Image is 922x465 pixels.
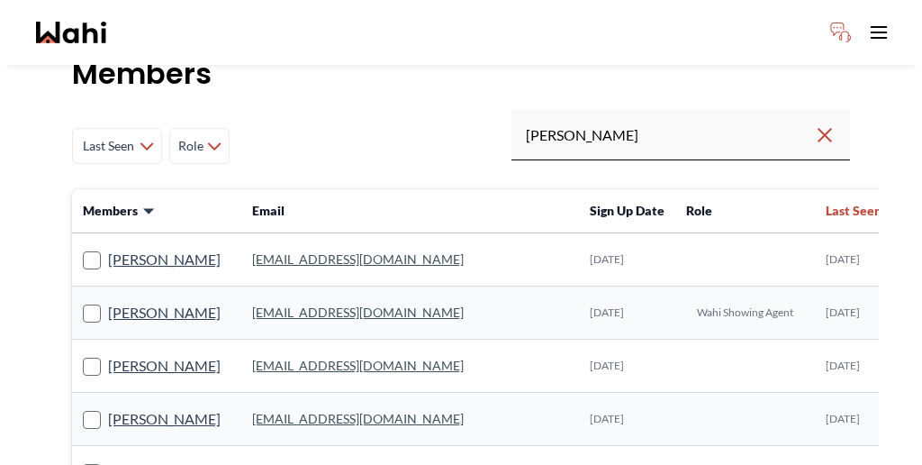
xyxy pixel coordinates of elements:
[826,202,899,220] button: Last Seen
[579,287,675,340] td: [DATE]
[83,202,138,220] span: Members
[697,305,793,320] span: Wahi Showing Agent
[252,411,464,426] a: [EMAIL_ADDRESS][DOMAIN_NAME]
[108,301,221,324] a: [PERSON_NAME]
[36,22,106,43] a: Wahi homepage
[252,251,464,267] a: [EMAIL_ADDRESS][DOMAIN_NAME]
[861,14,897,50] button: Toggle open navigation menu
[815,233,910,287] td: [DATE]
[826,202,881,220] span: Last Seen
[108,407,221,431] a: [PERSON_NAME]
[83,202,156,220] button: Members
[579,393,675,446] td: [DATE]
[252,305,464,320] a: [EMAIL_ADDRESS][DOMAIN_NAME]
[252,358,464,373] a: [EMAIL_ADDRESS][DOMAIN_NAME]
[80,130,136,162] span: Last Seen
[177,130,203,162] span: Role
[815,393,910,446] td: [DATE]
[72,56,850,92] h1: Members
[590,203,664,218] span: Sign Up Date
[252,203,285,218] span: Email
[579,233,675,287] td: [DATE]
[815,340,910,393] td: [DATE]
[526,119,814,151] input: Search input
[815,287,910,340] td: [DATE]
[686,203,712,218] span: Role
[108,354,221,378] a: [PERSON_NAME]
[814,119,836,151] button: Clear search
[579,340,675,393] td: [DATE]
[108,248,221,271] a: [PERSON_NAME]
